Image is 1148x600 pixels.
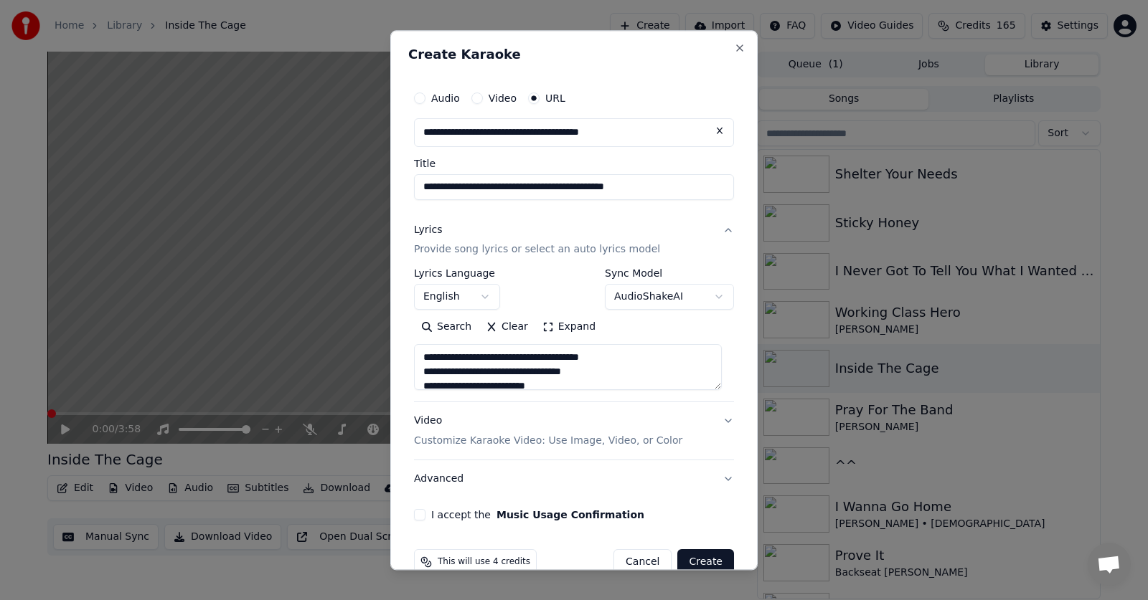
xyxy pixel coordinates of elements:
div: Lyrics [414,223,442,237]
label: URL [545,93,565,103]
button: Search [414,316,479,339]
button: Clear [479,316,535,339]
span: This will use 4 credits [438,557,530,568]
button: VideoCustomize Karaoke Video: Use Image, Video, or Color [414,403,734,460]
label: Lyrics Language [414,269,500,279]
button: Create [677,550,734,576]
div: Video [414,414,682,449]
button: Advanced [414,461,734,498]
label: Title [414,158,734,168]
div: LyricsProvide song lyrics or select an auto lyrics model [414,269,734,402]
button: Cancel [613,550,672,576]
h2: Create Karaoke [408,48,740,61]
label: I accept the [431,510,644,520]
label: Audio [431,93,460,103]
p: Customize Karaoke Video: Use Image, Video, or Color [414,434,682,449]
p: Provide song lyrics or select an auto lyrics model [414,243,660,257]
label: Sync Model [605,269,734,279]
button: LyricsProvide song lyrics or select an auto lyrics model [414,211,734,269]
button: I accept the [497,510,644,520]
button: Expand [535,316,603,339]
label: Video [489,93,517,103]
